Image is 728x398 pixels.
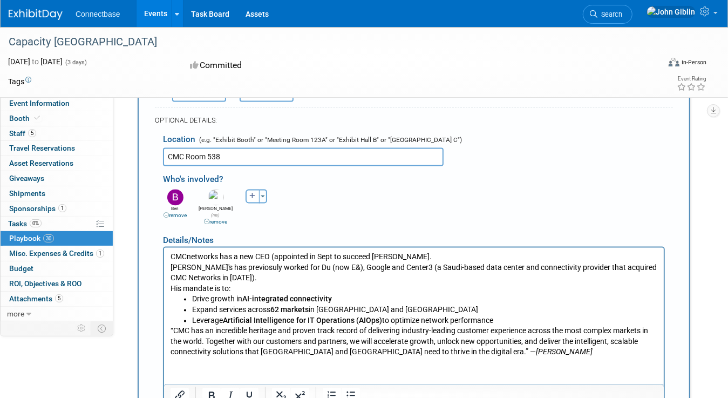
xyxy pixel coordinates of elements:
a: Asset Reservations [1,156,113,171]
span: Sponsorships [9,204,66,213]
a: Travel Reservations [1,141,113,156]
span: Travel Reservations [9,144,75,152]
a: Giveaways [1,171,113,186]
a: Shipments [1,186,113,201]
a: Staff5 [1,126,113,141]
a: Attachments5 [1,292,113,306]
a: ROI, Objectives & ROO [1,276,113,291]
div: Committed [187,56,409,75]
span: 5 [28,129,36,137]
span: to [30,57,40,66]
td: Tags [8,76,31,87]
td: Personalize Event Tab Strip [72,321,91,335]
a: Playbook30 [1,231,113,246]
img: John Giblin [647,6,696,18]
div: Ben [158,206,193,220]
img: Format-Inperson.png [669,58,679,66]
a: Search [583,5,632,24]
span: (3 days) [64,59,87,66]
div: Who's involved? [163,169,673,187]
span: [DATE] [DATE] [8,57,63,66]
div: Event Rating [677,76,706,82]
a: more [1,307,113,321]
span: Location [163,135,195,145]
iframe: Rich Text Area [164,248,664,384]
span: 5 [55,294,63,302]
span: more [7,309,24,318]
span: Event Information [9,99,70,107]
span: Connectbase [76,10,120,18]
span: Misc. Expenses & Credits [9,249,104,258]
a: remove [164,213,187,219]
span: 0% [30,219,42,227]
span: (e.g. "Exhibit Booth" or "Meeting Room 123A" or "Exhibit Hall B" or "[GEOGRAPHIC_DATA] C") [197,137,462,144]
a: Budget [1,261,113,276]
a: Booth [1,111,113,126]
i: Booth reservation complete [35,115,40,121]
span: Giveaways [9,174,44,183]
span: Budget [9,264,33,273]
div: Capacity [GEOGRAPHIC_DATA] [5,32,647,52]
img: B.jpg [167,190,183,206]
span: Booth [9,114,42,123]
span: Attachments [9,294,63,303]
a: Event Information [1,96,113,111]
a: Sponsorships1 [1,201,113,216]
a: remove [204,219,227,225]
td: Toggle Event Tabs [91,321,113,335]
span: ROI, Objectives & ROO [9,279,81,288]
a: Tasks0% [1,217,113,231]
span: 1 [96,249,104,258]
span: Playbook [9,234,54,242]
span: Staff [9,129,36,138]
span: (me) [212,213,220,218]
span: 1 [58,204,66,212]
span: Search [597,10,622,18]
span: Tasks [8,219,42,228]
div: Event Format [603,56,706,72]
div: In-Person [681,58,706,66]
div: OPTIONAL DETAILS: [155,116,673,126]
img: ExhibitDay [9,9,63,20]
span: Shipments [9,189,45,198]
div: [PERSON_NAME] [198,206,233,227]
a: Misc. Expenses & Credits1 [1,246,113,261]
div: Details/Notes [163,227,665,247]
span: 30 [43,234,54,242]
span: Asset Reservations [9,159,73,167]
